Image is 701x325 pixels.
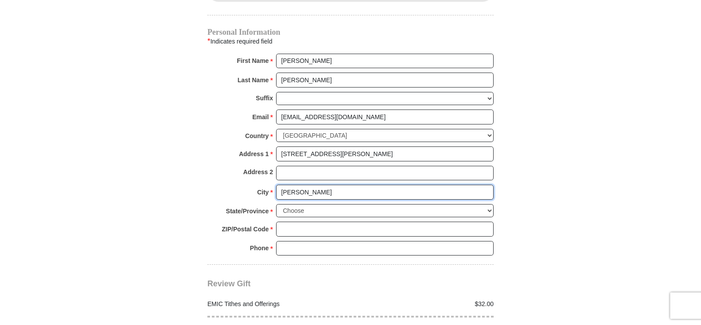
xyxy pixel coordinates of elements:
[207,36,494,47] div: Indicates required field
[252,111,269,123] strong: Email
[243,166,273,178] strong: Address 2
[350,299,498,309] div: $32.00
[207,29,494,36] h4: Personal Information
[226,205,269,217] strong: State/Province
[222,223,269,235] strong: ZIP/Postal Code
[239,148,269,160] strong: Address 1
[256,92,273,104] strong: Suffix
[203,299,351,309] div: EMIC Tithes and Offerings
[257,186,269,198] strong: City
[250,242,269,254] strong: Phone
[207,279,251,288] span: Review Gift
[237,55,269,67] strong: First Name
[238,74,269,86] strong: Last Name
[245,130,269,142] strong: Country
